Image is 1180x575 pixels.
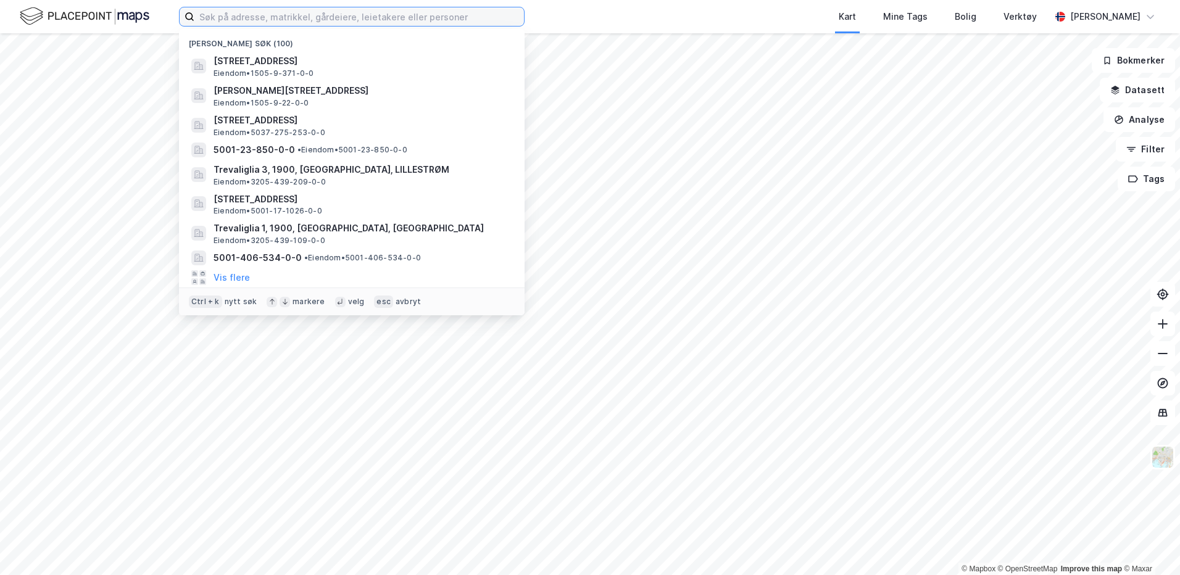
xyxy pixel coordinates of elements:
div: esc [374,296,393,308]
div: Kontrollprogram for chat [1118,516,1180,575]
span: • [304,253,308,262]
div: Mine Tags [883,9,928,24]
span: Eiendom • 5001-17-1026-0-0 [214,206,322,216]
span: 5001-23-850-0-0 [214,143,295,157]
span: Trevaliglia 1, 1900, [GEOGRAPHIC_DATA], [GEOGRAPHIC_DATA] [214,221,510,236]
div: nytt søk [225,297,257,307]
div: [PERSON_NAME] søk (100) [179,29,525,51]
button: Vis flere [214,270,250,285]
div: Bolig [955,9,976,24]
input: Søk på adresse, matrikkel, gårdeiere, leietakere eller personer [194,7,524,26]
span: Trevaliglia 3, 1900, [GEOGRAPHIC_DATA], LILLESTRØM [214,162,510,177]
div: Ctrl + k [189,296,222,308]
div: Kart [839,9,856,24]
div: [PERSON_NAME] [1070,9,1141,24]
div: velg [348,297,365,307]
span: Eiendom • 5001-406-534-0-0 [304,253,421,263]
iframe: Chat Widget [1118,516,1180,575]
span: Eiendom • 5037-275-253-0-0 [214,128,325,138]
div: Verktøy [1003,9,1037,24]
span: [STREET_ADDRESS] [214,54,510,68]
span: [STREET_ADDRESS] [214,192,510,207]
span: Eiendom • 3205-439-209-0-0 [214,177,326,187]
span: Eiendom • 1505-9-22-0-0 [214,98,309,108]
div: avbryt [396,297,421,307]
span: • [297,145,301,154]
span: [STREET_ADDRESS] [214,113,510,128]
span: Eiendom • 5001-23-850-0-0 [297,145,407,155]
span: Eiendom • 3205-439-109-0-0 [214,236,325,246]
span: [PERSON_NAME][STREET_ADDRESS] [214,83,510,98]
div: markere [293,297,325,307]
span: Eiendom • 1505-9-371-0-0 [214,68,314,78]
img: logo.f888ab2527a4732fd821a326f86c7f29.svg [20,6,149,27]
span: 5001-406-534-0-0 [214,250,302,265]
